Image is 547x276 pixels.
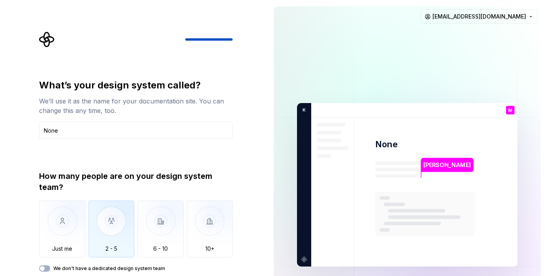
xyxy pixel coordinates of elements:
[432,13,526,21] span: [EMAIL_ADDRESS][DOMAIN_NAME]
[53,265,165,272] label: We don't have a dedicated design system team
[39,171,233,193] div: How many people are on your design system team?
[300,107,306,114] p: K
[423,161,471,169] p: [PERSON_NAME]
[508,108,512,113] p: M
[375,139,398,150] p: None
[39,96,233,115] div: We’ll use it as the name for your documentation site. You can change this any time, too.
[39,122,233,139] input: Design system name
[421,9,538,24] button: [EMAIL_ADDRESS][DOMAIN_NAME]
[39,79,233,92] div: What’s your design system called?
[39,32,55,47] svg: Supernova Logo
